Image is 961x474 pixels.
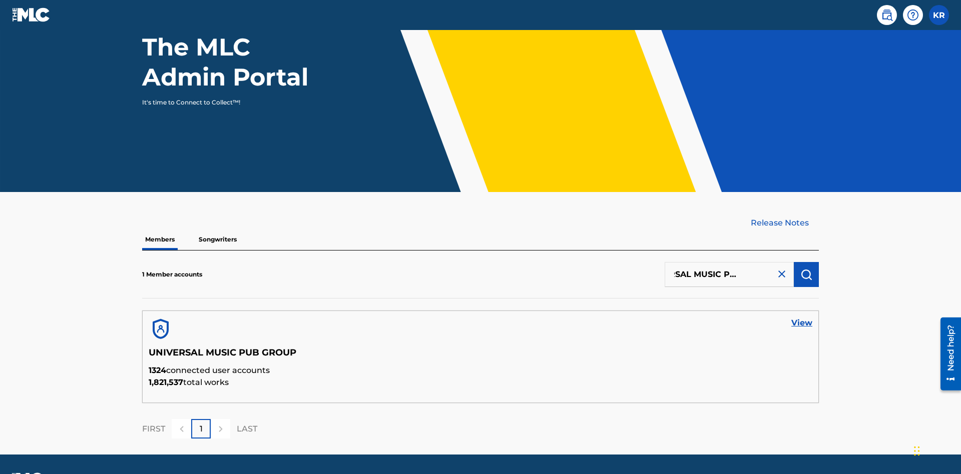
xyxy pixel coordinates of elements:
[800,268,812,280] img: Search Works
[881,9,893,21] img: search
[237,423,257,435] p: LAST
[196,229,240,250] p: Songwriters
[142,423,165,435] p: FIRST
[149,317,173,341] img: account
[149,365,166,375] span: 1324
[877,5,897,25] a: Public Search
[933,313,961,395] iframe: Resource Center
[149,377,183,387] span: 1,821,537
[142,98,316,107] p: It's time to Connect to Collect™!
[149,364,812,376] p: connected user accounts
[142,2,329,92] h1: Welcome to The MLC Admin Portal
[149,376,812,388] p: total works
[911,426,961,474] iframe: Chat Widget
[791,317,812,329] a: View
[929,5,949,25] div: User Menu
[12,7,51,22] img: MLC Logo
[149,347,812,364] h5: UNIVERSAL MUSIC PUB GROUP
[903,5,923,25] div: Help
[142,270,202,279] p: 1 Member accounts
[907,9,919,21] img: help
[776,268,788,280] img: close
[200,423,203,435] p: 1
[914,436,920,466] div: Drag
[751,217,819,229] a: Release Notes
[142,229,178,250] p: Members
[665,262,794,287] input: Search Members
